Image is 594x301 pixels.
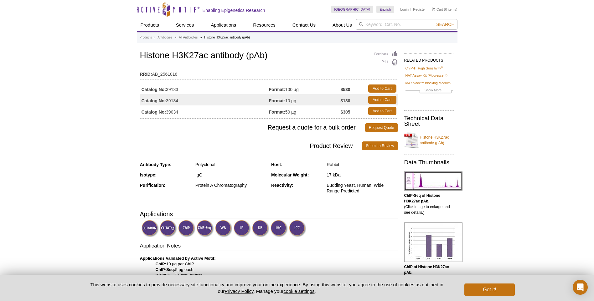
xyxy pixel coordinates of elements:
a: Cart [432,7,443,12]
a: Add to Cart [368,96,396,104]
img: Histone H3K27ac antibody (pAb) tested by ChIP. [404,222,462,262]
strong: Host: [271,162,282,167]
strong: Antibody Type: [140,162,172,167]
td: 10 µg [269,94,341,105]
strong: Catalog No: [142,98,166,104]
div: Open Intercom Messenger [573,280,588,295]
a: Antibodies [158,35,172,40]
h2: Enabling Epigenetics Research [203,8,265,13]
strong: ChIP-Seq: [156,267,175,272]
h1: Histone H3K27ac antibody (pAb) [140,51,398,61]
div: Rabbit [327,162,398,167]
a: HAT Assay Kit (Fluorescent) [405,73,448,78]
div: IgG [195,172,266,178]
a: Contact Us [289,19,319,31]
h3: Applications [140,209,398,219]
strong: $130 [340,98,350,104]
strong: Format: [269,109,285,115]
span: Request a quote for a bulk order [140,123,365,132]
a: [GEOGRAPHIC_DATA] [331,6,374,13]
b: ChIP of Histone H3K27ac pAb. [404,265,449,275]
sup: ® [441,65,443,69]
li: » [153,36,155,39]
span: Product Review [140,141,362,150]
strong: Isotype: [140,172,157,177]
a: Print [374,59,398,66]
a: Login [400,7,409,12]
img: ChIP-Seq Validated [197,220,214,237]
strong: RRID: [140,71,152,77]
a: Show More [405,87,453,94]
td: 39134 [140,94,269,105]
li: (0 items) [432,6,457,13]
a: Resources [249,19,279,31]
img: Your Cart [432,8,435,11]
a: MAXblock™ Blocking Medium [405,80,451,86]
p: (Click image to enlarge and see details.) [404,193,454,215]
strong: $530 [340,87,350,92]
img: Immunohistochemistry Validated [271,220,288,237]
a: ChIP-IT High Sensitivity® [405,65,443,71]
img: Histone H3K27ac antibody (pAb) tested by ChIP-Seq. [404,171,462,191]
strong: Catalog No: [142,87,166,92]
button: Got it! [464,283,514,296]
li: Histone H3K27ac antibody (pAb) [204,36,250,39]
div: 17 kDa [327,172,398,178]
a: Submit a Review [362,141,398,150]
a: Histone H3K27ac antibody (pAb) [404,131,454,150]
p: (Click image to enlarge and see details.) [404,264,454,287]
a: Applications [207,19,240,31]
a: Products [137,19,163,31]
a: Privacy Policy [225,288,253,294]
strong: $305 [340,109,350,115]
strong: Reactivity: [271,183,293,188]
td: 100 µg [269,83,341,94]
strong: Molecular Weight: [271,172,309,177]
strong: Format: [269,98,285,104]
span: Search [436,22,454,27]
h2: Data Thumbnails [404,160,454,165]
td: AB_2561016 [140,68,398,78]
td: 50 µg [269,105,341,117]
b: ChIP-Seq of Histone H3K27ac pAb. [404,193,440,203]
li: » [175,36,177,39]
a: About Us [329,19,356,31]
div: Polyclonal [195,162,266,167]
a: Products [140,35,152,40]
div: Protein A Chromatography [195,182,266,188]
img: Western Blot Validated [215,220,232,237]
input: Keyword, Cat. No. [356,19,457,30]
strong: ChIP: [156,262,166,266]
li: » [200,36,202,39]
a: Feedback [374,51,398,58]
button: Search [434,22,456,27]
a: Register [413,7,426,12]
a: English [376,6,394,13]
img: CUT&Tag Validated [160,220,177,237]
div: Budding Yeast, Human, Wide Range Predicted [327,182,398,194]
img: Immunofluorescence Validated [234,220,251,237]
img: Dot Blot Validated [252,220,269,237]
img: Immunocytochemistry Validated [289,220,306,237]
a: Add to Cart [368,107,396,115]
li: | [411,6,411,13]
strong: Purification: [140,183,166,188]
td: 39133 [140,83,269,94]
img: ChIP Validated [178,220,195,237]
strong: ICC/IF: [156,273,169,278]
img: CUT&RUN Validated [142,220,159,237]
strong: Format: [269,87,285,92]
h2: RELATED PRODUCTS [404,53,454,64]
h3: Application Notes [140,242,398,251]
button: cookie settings [283,288,314,294]
a: Request Quote [365,123,398,132]
a: All Antibodies [179,35,198,40]
td: 39034 [140,105,269,117]
b: Applications Validated by Active Motif: [140,256,216,261]
h2: Technical Data Sheet [404,115,454,127]
a: Add to Cart [368,84,396,93]
strong: Catalog No: [142,109,166,115]
p: This website uses cookies to provide necessary site functionality and improve your online experie... [80,281,454,294]
a: Services [172,19,198,31]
